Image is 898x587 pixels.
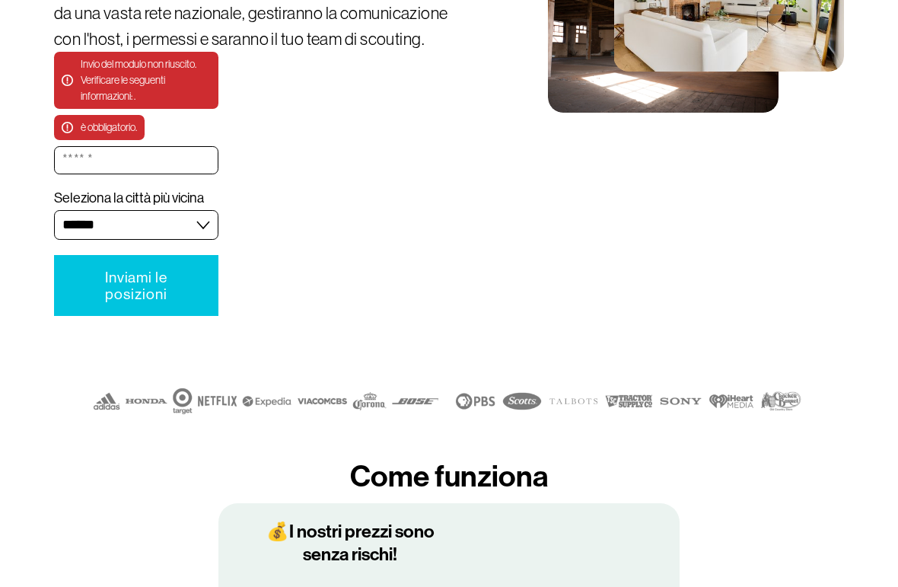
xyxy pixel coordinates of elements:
font: Invio del modulo non riuscito. Verificare le seguenti informazioni: . [81,59,196,103]
button: Inviami le posizioniSend Me Locations [54,256,218,317]
font: Come funziona [350,460,548,495]
font: è obbligatorio. [81,122,137,134]
select: Seleziona la città più vicina [54,211,218,241]
font: Seleziona la città più vicina [54,191,204,206]
font: 💰I nostri prezzi sono senza rischi! [266,522,438,566]
font: Inviami le posizioni [105,270,168,303]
